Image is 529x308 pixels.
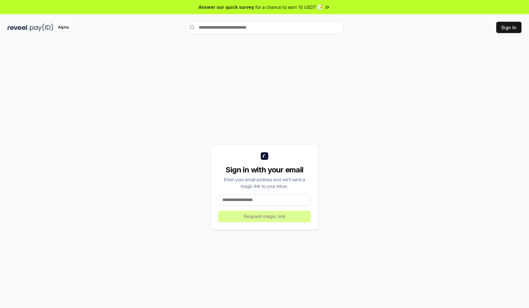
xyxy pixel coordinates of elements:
[496,22,521,33] button: Sign In
[30,24,53,31] img: pay_id
[218,165,311,175] div: Sign in with your email
[255,4,323,10] span: for a chance to earn 10 USDT 📝
[261,152,268,160] img: logo_small
[54,24,72,31] div: Alpha
[218,176,311,189] div: Enter your email address and we’ll send a magic link to your inbox.
[8,24,29,31] img: reveel_dark
[199,4,254,10] span: Answer our quick survey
